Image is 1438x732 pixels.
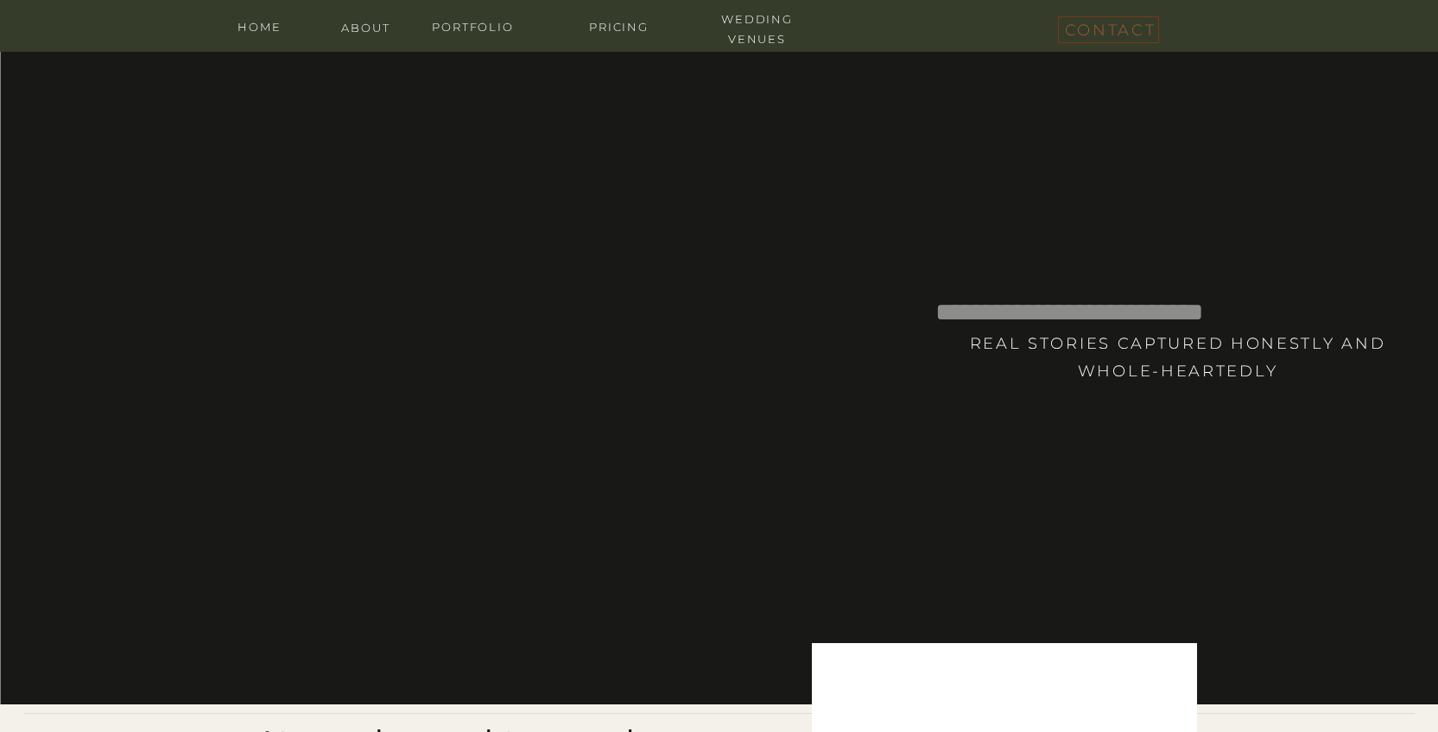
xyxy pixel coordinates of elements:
[706,9,809,26] a: wedding venues
[332,18,401,35] a: about
[567,17,671,34] a: Pricing
[225,17,295,34] a: home
[963,330,1392,384] h3: Real stories captured honestly and whole-heartedly
[1065,16,1151,36] a: contact
[421,17,525,34] a: portfolio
